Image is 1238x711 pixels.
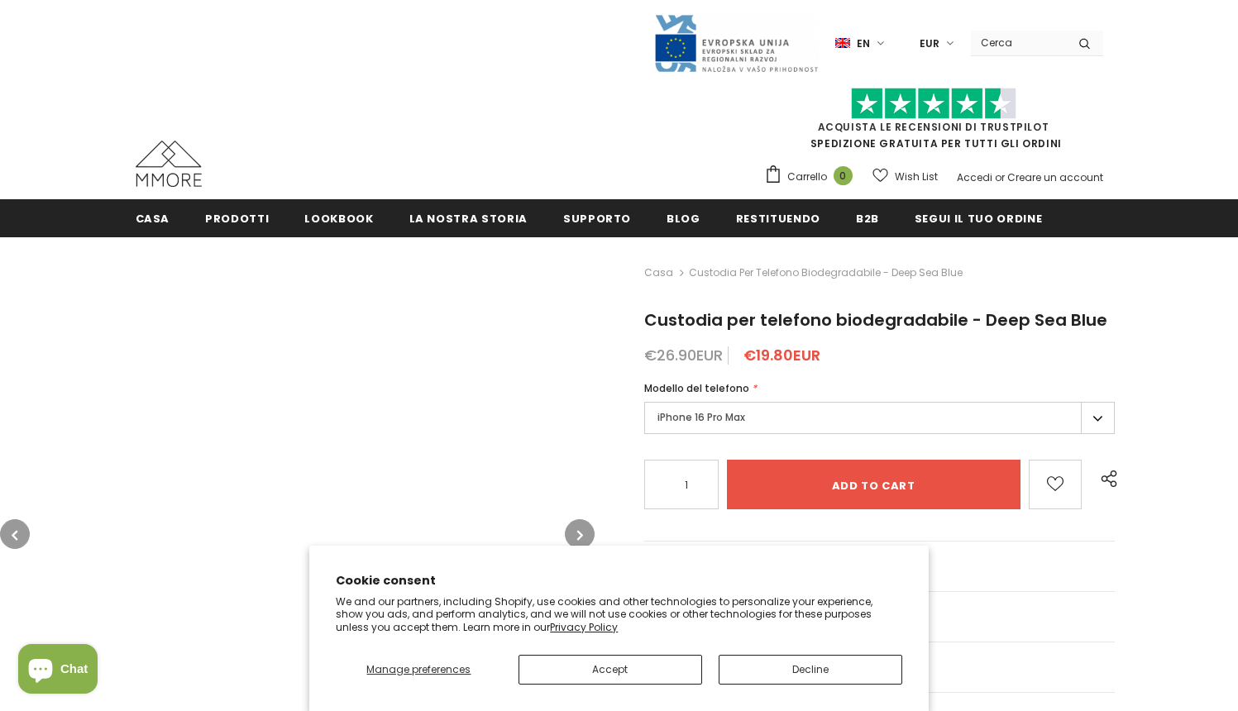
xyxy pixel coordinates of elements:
[834,166,853,185] span: 0
[563,211,631,227] span: supporto
[857,36,870,52] span: en
[764,165,861,189] a: Carrello 0
[205,199,269,236] a: Prodotti
[872,162,938,191] a: Wish List
[409,199,528,236] a: La nostra storia
[915,211,1042,227] span: Segui il tuo ordine
[995,170,1005,184] span: or
[304,211,373,227] span: Lookbook
[957,170,992,184] a: Accedi
[336,595,902,634] p: We and our partners, including Shopify, use cookies and other technologies to personalize your ex...
[13,644,103,698] inbox-online-store-chat: Shopify online store chat
[787,169,827,185] span: Carrello
[971,31,1066,55] input: Search Site
[136,211,170,227] span: Casa
[550,620,618,634] a: Privacy Policy
[644,381,749,395] span: Modello del telefono
[136,199,170,236] a: Casa
[719,655,902,685] button: Decline
[136,141,202,187] img: Casi MMORE
[764,95,1103,150] span: SPEDIZIONE GRATUITA PER TUTTI GLI ORDINI
[667,199,700,236] a: Blog
[519,655,702,685] button: Accept
[835,36,850,50] img: i-lang-1.png
[727,460,1021,509] input: Add to cart
[736,199,820,236] a: Restituendo
[743,345,820,365] span: €19.80EUR
[644,345,723,365] span: €26.90EUR
[366,662,471,676] span: Manage preferences
[818,120,1049,134] a: Acquista le recensioni di TrustPilot
[304,199,373,236] a: Lookbook
[856,199,879,236] a: B2B
[653,13,819,74] img: Javni Razpis
[895,169,938,185] span: Wish List
[851,88,1016,120] img: Fidati di Pilot Stars
[1007,170,1103,184] a: Creare un account
[644,308,1107,332] span: Custodia per telefono biodegradabile - Deep Sea Blue
[689,263,963,283] span: Custodia per telefono biodegradabile - Deep Sea Blue
[644,263,673,283] a: Casa
[336,655,501,685] button: Manage preferences
[563,199,631,236] a: supporto
[644,402,1116,434] label: iPhone 16 Pro Max
[653,36,819,50] a: Javni Razpis
[336,572,902,589] h2: Cookie consent
[920,36,939,52] span: EUR
[736,211,820,227] span: Restituendo
[915,199,1042,236] a: Segui il tuo ordine
[644,542,1116,591] a: Domande generiche
[856,211,879,227] span: B2B
[409,211,528,227] span: La nostra storia
[205,211,269,227] span: Prodotti
[667,211,700,227] span: Blog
